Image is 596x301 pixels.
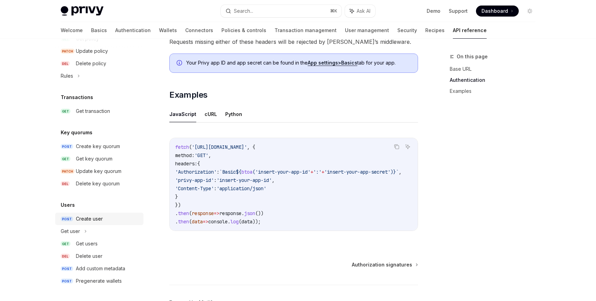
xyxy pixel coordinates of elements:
a: User management [345,22,389,39]
a: DELDelete user [55,250,143,262]
span: , [208,152,211,158]
span: 'privy-app-id' [175,177,214,183]
span: : [214,185,217,192]
span: DEL [61,254,70,259]
span: On this page [457,52,488,61]
button: Ask AI [345,5,375,17]
svg: Info [177,60,183,67]
span: headers: [175,161,197,167]
a: Security [397,22,417,39]
span: Examples [169,89,207,100]
span: json [244,210,255,216]
span: . [228,219,230,225]
span: => [214,210,219,216]
span: Authorization signatures [352,261,412,268]
span: Your Privy app ID and app secret can be found in the tab for your app. [186,59,411,66]
span: POST [61,266,73,271]
a: App settings>Basics [308,60,357,66]
span: => [203,219,208,225]
a: POSTCreate key quorum [55,140,143,153]
span: console [208,219,228,225]
span: log [230,219,239,225]
span: data [192,219,203,225]
span: } [393,169,396,175]
button: JavaScript [169,106,196,122]
span: . [175,210,178,216]
span: `Basic [219,169,236,175]
span: fetch [175,144,189,150]
span: + [321,169,324,175]
h5: Key quorums [61,128,92,137]
span: data [241,219,252,225]
a: PATCHUpdate key quorum [55,165,143,177]
div: Pregenerate wallets [76,277,122,285]
div: Delete key quorum [76,179,120,188]
span: : [217,169,219,175]
a: POSTCreate user [55,213,143,225]
div: Update key quorum [76,167,121,175]
span: }) [175,202,181,208]
span: Dashboard [481,8,508,14]
a: DELDelete policy [55,57,143,70]
span: btoa [241,169,252,175]
a: Wallets [159,22,177,39]
span: 'Content-Type' [175,185,214,192]
a: Dashboard [476,6,519,17]
span: GET [61,156,70,162]
span: PATCH [61,49,74,54]
span: DEL [61,181,70,186]
span: ${ [236,169,241,175]
span: response [192,210,214,216]
div: Update policy [76,47,108,55]
a: Transaction management [275,22,337,39]
a: DELDelete key quorum [55,177,143,190]
a: POSTAdd custom metadata [55,262,143,275]
span: 'insert-your-app-id' [255,169,310,175]
span: 'application/json' [217,185,266,192]
span: . [175,219,178,225]
span: : [214,177,217,183]
button: cURL [205,106,217,122]
div: Rules [61,72,73,80]
span: then [178,219,189,225]
span: , { [247,144,255,150]
a: Base URL [450,64,541,75]
span: POST [61,216,73,222]
span: POST [61,279,73,284]
a: Demo [427,8,440,14]
span: GET [61,109,70,114]
a: PATCHUpdate policy [55,45,143,57]
span: ` [396,169,399,175]
a: Authorization signatures [352,261,417,268]
a: GETGet key quorum [55,153,143,165]
span: 'insert-your-app-secret' [324,169,390,175]
span: 'Authorization' [175,169,217,175]
span: response [219,210,241,216]
a: Recipes [425,22,445,39]
span: ⌘ K [330,8,337,14]
a: GETGet users [55,237,143,250]
button: Toggle dark mode [524,6,535,17]
a: GETGet transaction [55,105,143,117]
span: method: [175,152,195,158]
div: Delete policy [76,59,106,68]
a: Authentication [450,75,541,86]
span: ( [189,144,192,150]
a: Welcome [61,22,83,39]
a: Connectors [185,22,213,39]
span: ( [189,219,192,225]
span: { [197,161,200,167]
img: light logo [61,6,103,16]
div: Search... [234,7,253,15]
span: ( [252,169,255,175]
span: Ask AI [357,8,370,14]
span: } [175,194,178,200]
span: , [272,177,275,183]
span: PATCH [61,169,74,174]
a: Support [449,8,468,14]
span: + [310,169,313,175]
span: ) [390,169,393,175]
span: ()) [255,210,264,216]
div: Get transaction [76,107,110,115]
span: , [399,169,401,175]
